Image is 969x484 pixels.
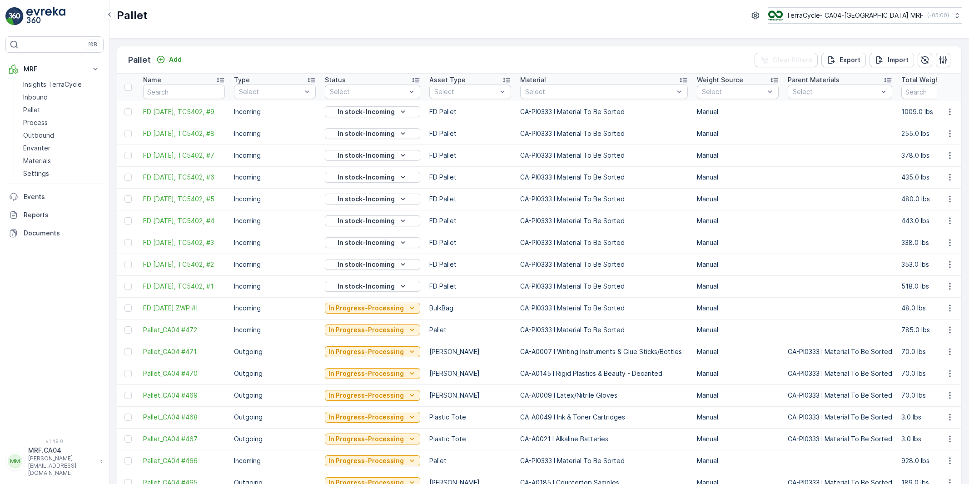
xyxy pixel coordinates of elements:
button: Export [821,53,866,67]
td: [PERSON_NAME] [425,363,516,384]
td: CA-PI0333 I Material To Be Sorted [516,450,692,472]
div: Toggle Row Selected [124,174,132,181]
td: CA-PI0333 I Material To Be Sorted [516,166,692,188]
td: Incoming [229,254,320,275]
p: In stock-Incoming [338,151,395,160]
a: FD August 25 2025, TC5402, #2 [143,260,225,269]
td: CA-PI0333 I Material To Be Sorted [516,210,692,232]
td: Outgoing [229,406,320,428]
p: Settings [23,169,49,178]
img: logo_light-DOdMpM7g.png [26,7,65,25]
a: Documents [5,224,104,242]
td: CA-PI0333 I Material To Be Sorted [516,101,692,123]
p: Outbound [23,131,54,140]
p: Export [840,55,860,65]
span: FD [DATE], TC5402, #9 [143,107,225,116]
div: Toggle Row Selected [124,435,132,443]
p: Pallet [117,8,148,23]
span: FD [DATE], TC5402, #1 [143,282,225,291]
div: Toggle Row Selected [124,152,132,159]
td: CA-PI0333 I Material To Be Sorted [516,319,692,341]
td: Pallet [425,319,516,341]
p: Select [330,87,406,96]
div: Toggle Row Selected [124,392,132,399]
span: FD [DATE], TC5402, #7 [143,151,225,160]
button: In Progress-Processing [325,368,420,379]
p: Pallet [23,105,40,115]
p: In Progress-Processing [328,391,404,400]
td: Manual [692,188,783,210]
div: Toggle Row Selected [124,195,132,203]
button: Clear Filters [755,53,818,67]
span: FD [DATE], TC5402, #5 [143,195,225,204]
td: Manual [692,341,783,363]
td: [PERSON_NAME] [425,341,516,363]
span: FD [DATE], TC5402, #3 [143,238,225,247]
p: Events [24,192,100,201]
button: In stock-Incoming [325,106,420,117]
span: FD [DATE], TC5402, #8 [143,129,225,138]
p: In Progress-Processing [328,434,404,444]
p: Pallet [128,54,151,66]
a: Pallet_CA04 #470 [143,369,225,378]
button: In Progress-Processing [325,390,420,401]
p: Process [23,118,48,127]
p: TerraCycle- CA04-[GEOGRAPHIC_DATA] MRF [786,11,924,20]
p: In Progress-Processing [328,304,404,313]
span: Pallet_CA04 #468 [143,413,225,422]
p: In stock-Incoming [338,282,395,291]
td: Manual [692,210,783,232]
button: Import [870,53,914,67]
td: Outgoing [229,428,320,450]
td: FD Pallet [425,254,516,275]
td: Incoming [229,450,320,472]
a: Pallet [20,104,104,116]
td: CA-PI0333 I Material To Be Sorted [516,232,692,254]
a: Pallet_CA04 #471 [143,347,225,356]
td: Manual [692,384,783,406]
p: In stock-Incoming [338,216,395,225]
div: Toggle Row Selected [124,326,132,334]
td: Outgoing [229,384,320,406]
span: FD [DATE], TC5402, #4 [143,216,225,225]
a: Outbound [20,129,104,142]
div: Toggle Row Selected [124,239,132,246]
td: Manual [692,297,783,319]
p: MRF.CA04 [28,446,95,455]
td: Pallet [425,450,516,472]
a: Pallet_CA04 #469 [143,391,225,400]
p: Materials [23,156,51,165]
td: CA-PI0333 I Material To Be Sorted [783,406,897,428]
td: FD Pallet [425,275,516,297]
a: FD August 25 2025, TC5402, #6 [143,173,225,182]
button: TerraCycle- CA04-[GEOGRAPHIC_DATA] MRF(-05:00) [768,7,962,24]
button: In stock-Incoming [325,281,420,292]
p: Add [169,55,182,64]
div: Toggle Row Selected [124,304,132,312]
a: FD August 25 2025, TC5402, #3 [143,238,225,247]
img: TC_8rdWMmT_gp9TRR3.png [768,10,783,20]
button: MRF [5,60,104,78]
p: Reports [24,210,100,220]
button: In stock-Incoming [325,194,420,205]
a: Pallet_CA04 #466 [143,456,225,465]
td: CA-A0145 I Rigid Plastics & Beauty - Decanted [516,363,692,384]
button: In stock-Incoming [325,215,420,226]
a: Pallet_CA04 #472 [143,325,225,334]
p: Total Weight [901,75,942,85]
td: Incoming [229,123,320,145]
td: Incoming [229,297,320,319]
input: Search [143,85,225,99]
p: MRF [24,65,85,74]
p: Select [793,87,878,96]
p: Parent Materials [788,75,840,85]
td: CA-A0021 I Alkaline Batteries [516,428,692,450]
button: In Progress-Processing [325,346,420,357]
p: Name [143,75,161,85]
p: Inbound [23,93,48,102]
td: Manual [692,363,783,384]
span: Pallet_CA04 #467 [143,434,225,444]
button: In Progress-Processing [325,303,420,314]
td: Outgoing [229,363,320,384]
